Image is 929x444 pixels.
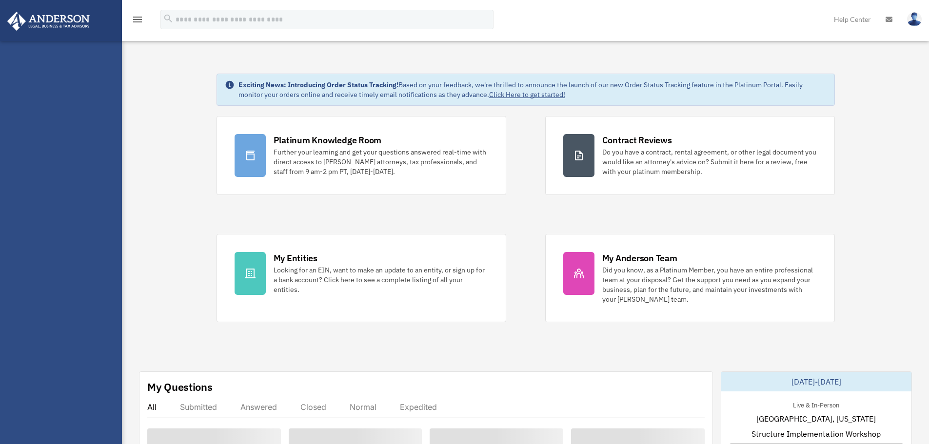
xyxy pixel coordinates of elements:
[602,252,677,264] div: My Anderson Team
[350,402,376,412] div: Normal
[602,265,817,304] div: Did you know, as a Platinum Member, you have an entire professional team at your disposal? Get th...
[4,12,93,31] img: Anderson Advisors Platinum Portal
[489,90,565,99] a: Click Here to get started!
[274,134,382,146] div: Platinum Knowledge Room
[300,402,326,412] div: Closed
[132,14,143,25] i: menu
[721,372,911,391] div: [DATE]-[DATE]
[907,12,922,26] img: User Pic
[147,380,213,394] div: My Questions
[217,116,506,195] a: Platinum Knowledge Room Further your learning and get your questions answered real-time with dire...
[163,13,174,24] i: search
[217,234,506,322] a: My Entities Looking for an EIN, want to make an update to an entity, or sign up for a bank accoun...
[180,402,217,412] div: Submitted
[147,402,157,412] div: All
[602,147,817,176] div: Do you have a contract, rental agreement, or other legal document you would like an attorney's ad...
[240,402,277,412] div: Answered
[602,134,672,146] div: Contract Reviews
[751,428,881,440] span: Structure Implementation Workshop
[238,80,398,89] strong: Exciting News: Introducing Order Status Tracking!
[756,413,876,425] span: [GEOGRAPHIC_DATA], [US_STATE]
[545,234,835,322] a: My Anderson Team Did you know, as a Platinum Member, you have an entire professional team at your...
[400,402,437,412] div: Expedited
[274,252,317,264] div: My Entities
[132,17,143,25] a: menu
[785,399,847,409] div: Live & In-Person
[274,265,488,294] div: Looking for an EIN, want to make an update to an entity, or sign up for a bank account? Click her...
[274,147,488,176] div: Further your learning and get your questions answered real-time with direct access to [PERSON_NAM...
[545,116,835,195] a: Contract Reviews Do you have a contract, rental agreement, or other legal document you would like...
[238,80,827,99] div: Based on your feedback, we're thrilled to announce the launch of our new Order Status Tracking fe...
